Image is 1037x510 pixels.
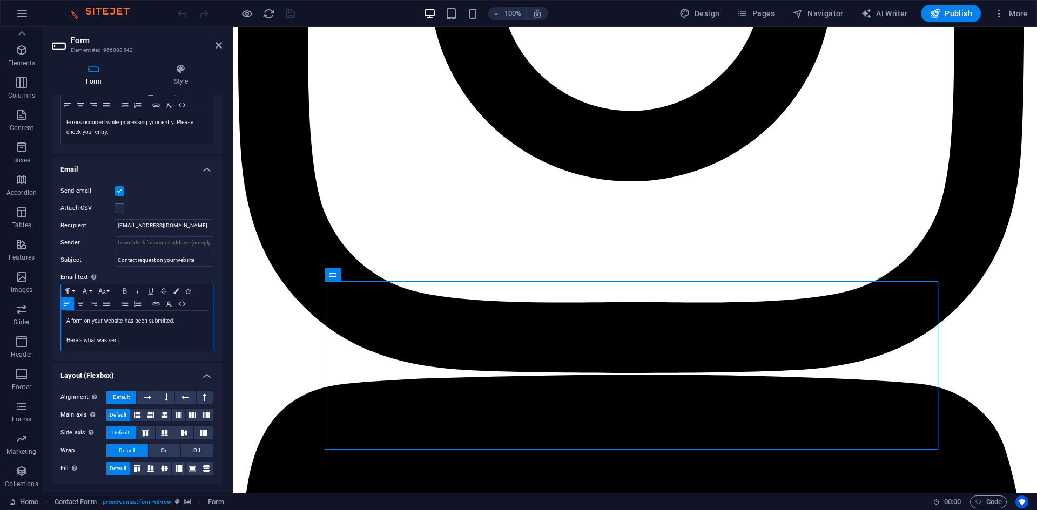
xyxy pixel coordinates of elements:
[14,318,30,327] p: Slider
[163,99,176,112] button: Clear Formatting
[60,219,115,232] label: Recipient
[66,316,207,326] p: A form on your website has been submitted.
[675,5,724,22] button: Design
[131,297,144,310] button: Ordered List
[861,8,908,19] span: AI Writer
[119,444,136,457] span: Default
[115,219,213,232] input: Leave blank for customer address...
[504,7,522,20] h6: 100%
[182,284,194,297] button: Icons
[60,271,213,284] label: Email text
[61,284,78,297] button: Paragraph Format
[208,495,224,508] span: Click to select. Double-click to edit
[994,8,1028,19] span: More
[118,99,131,112] button: Unordered List
[60,254,115,267] label: Subject
[788,5,848,22] button: Navigator
[52,157,222,176] h4: Email
[12,383,31,391] p: Footer
[970,495,1007,508] button: Code
[930,8,972,19] span: Publish
[71,45,200,55] h3: Element #ed-966088542
[55,495,97,508] span: Click to select. Double-click to edit
[9,495,38,508] a: Click to cancel selection. Double-click to open Pages
[87,297,100,310] button: Align Right
[144,284,157,297] button: Underline (Ctrl+U)
[100,99,113,112] button: Align Justify
[113,391,130,404] span: Default
[61,99,74,112] button: Align Left
[5,480,38,488] p: Collections
[110,409,126,421] span: Default
[13,156,31,165] p: Boxes
[118,297,131,310] button: Unordered List
[106,426,136,439] button: Default
[163,297,176,310] button: Clear Formatting
[6,188,37,197] p: Accordion
[675,5,724,22] div: Design (Ctrl+Alt+Y)
[1015,495,1028,508] button: Usercentrics
[792,8,844,19] span: Navigator
[131,99,144,112] button: Ordered List
[9,253,35,262] p: Features
[60,409,106,421] label: Main axis
[106,409,130,421] button: Default
[8,91,35,100] p: Columns
[737,8,775,19] span: Pages
[61,297,74,310] button: Align Left
[87,99,100,112] button: Align Right
[60,236,115,249] label: Sender
[11,285,33,294] p: Images
[193,444,200,457] span: Off
[262,8,275,20] i: Reload page
[78,284,96,297] button: Font Family
[262,7,275,20] button: reload
[11,350,32,359] p: Header
[161,444,168,457] span: On
[10,124,33,132] p: Content
[857,5,912,22] button: AI Writer
[952,498,953,506] span: :
[140,64,222,86] h4: Style
[12,415,31,424] p: Forms
[52,363,222,382] h4: Layout (Flexbox)
[106,391,136,404] button: Default
[150,99,163,112] button: Insert Link
[60,185,115,198] label: Send email
[170,284,182,297] button: Colors
[176,297,188,310] button: HTML
[921,5,981,22] button: Publish
[52,64,140,86] h4: Form
[157,284,170,297] button: Strikethrough
[74,297,87,310] button: Align Center
[488,7,527,20] button: 100%
[71,36,222,45] h2: Form
[60,444,106,457] label: Wrap
[181,444,213,457] button: Off
[989,5,1032,22] button: More
[66,336,207,345] p: Here's what was sent.
[115,236,213,249] input: Leave blank for neutral address (noreply@sitehub.io)
[679,8,720,19] span: Design
[975,495,1002,508] span: Code
[184,499,191,505] i: This element contains a background
[118,284,131,297] button: Bold (Ctrl+B)
[533,9,542,18] i: On resize automatically adjust zoom level to fit chosen device.
[176,99,188,112] button: HTML
[933,495,961,508] h6: Session time
[8,59,36,67] p: Elements
[55,495,224,508] nav: breadcrumb
[60,462,106,475] label: Fill
[66,118,207,137] p: Errors occurred while processing your entry. Please check your entry.
[944,495,961,508] span: 00 00
[175,499,180,505] i: This element is a customizable preset
[112,426,129,439] span: Default
[60,202,115,215] label: Attach CSV
[74,99,87,112] button: Align Center
[6,447,36,456] p: Marketing
[732,5,779,22] button: Pages
[101,495,171,508] span: . preset-contact-form-v3-row
[62,7,143,20] img: Editor Logo
[149,444,180,457] button: On
[115,254,213,267] input: Email subject...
